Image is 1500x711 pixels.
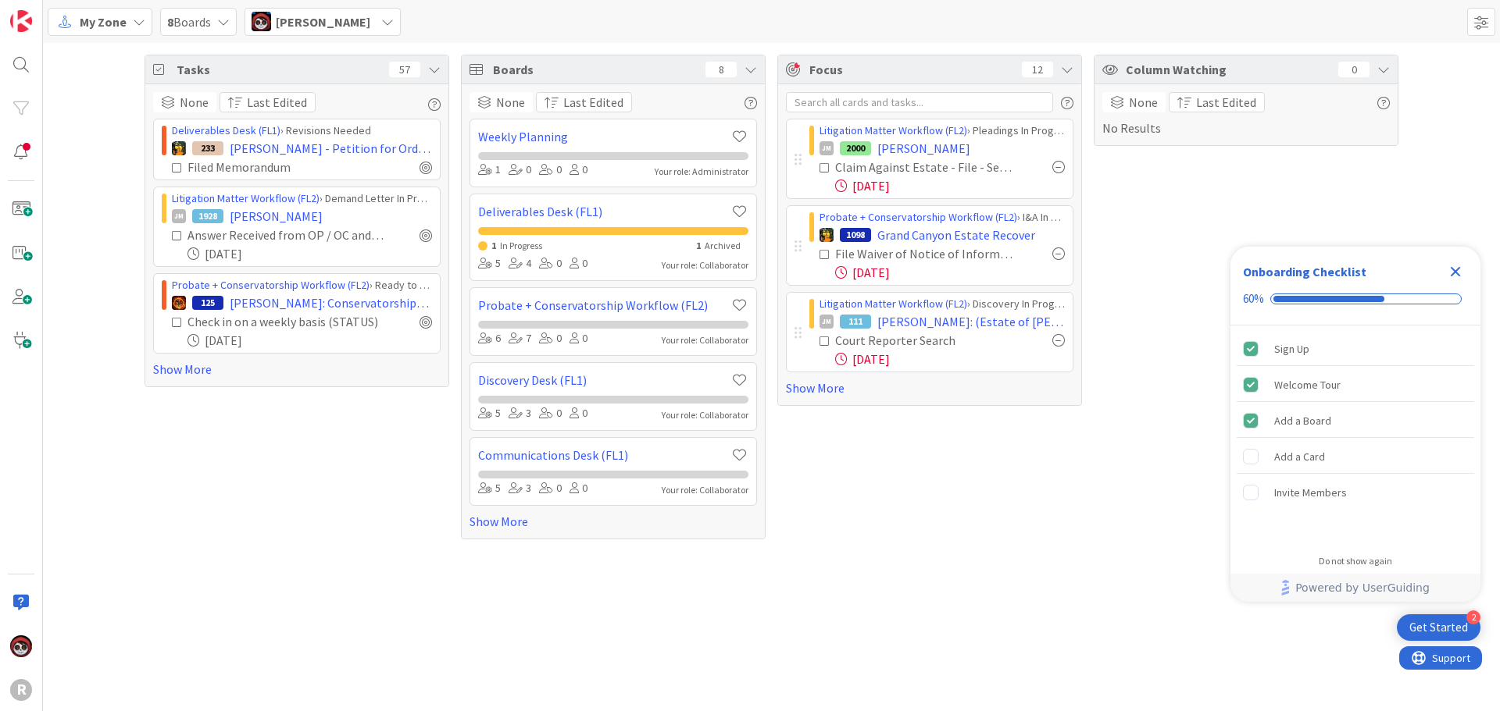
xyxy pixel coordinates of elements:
[220,92,316,112] button: Last Edited
[172,123,432,139] div: › Revisions Needed
[1243,262,1366,281] div: Onboarding Checklist
[705,62,737,77] div: 8
[1397,614,1480,641] div: Open Get Started checklist, remaining modules: 2
[1243,292,1468,306] div: Checklist progress: 60%
[1274,375,1341,394] div: Welcome Tour
[662,408,748,422] div: Your role: Collaborator
[786,92,1053,112] input: Search all cards and tasks...
[172,141,186,155] img: MR
[786,379,1073,397] a: Show More
[1196,93,1256,112] span: Last Edited
[820,123,967,137] a: Litigation Matter Workflow (FL2)
[1338,62,1370,77] div: 0
[192,141,223,155] div: 233
[153,360,441,379] a: Show More
[539,162,562,179] div: 0
[840,141,871,155] div: 2000
[1126,60,1330,79] span: Column Watching
[470,512,757,531] a: Show More
[172,209,186,223] div: JM
[167,14,173,30] b: 8
[172,277,432,293] div: › Ready to Close Matter
[192,209,223,223] div: 1928
[80,12,127,31] span: My Zone
[10,635,32,657] img: JS
[835,158,1018,176] div: Claim Against Estate - File - Send PR
[478,330,501,347] div: 6
[1102,92,1390,137] div: No Results
[1230,574,1480,602] div: Footer
[187,331,432,350] div: [DATE]
[33,2,71,21] span: Support
[509,255,531,272] div: 4
[493,60,698,79] span: Boards
[478,202,730,221] a: Deliverables Desk (FL1)
[1237,475,1474,510] div: Invite Members is incomplete.
[478,480,501,497] div: 5
[835,176,1065,195] div: [DATE]
[1274,447,1325,466] div: Add a Card
[389,62,420,77] div: 57
[1243,292,1264,306] div: 60%
[509,330,531,347] div: 7
[1022,62,1053,77] div: 12
[180,93,209,112] span: None
[491,240,496,251] span: 1
[172,190,432,207] div: › Demand Letter In Progress
[539,405,562,422] div: 0
[1319,555,1392,567] div: Do not show again
[187,226,385,244] div: Answer Received from OP / OC and saved to file -PENDING
[1274,340,1309,358] div: Sign Up
[1274,483,1347,502] div: Invite Members
[1238,574,1473,602] a: Powered by UserGuiding
[1237,403,1474,438] div: Add a Board is complete.
[696,240,701,251] span: 1
[187,312,385,331] div: Check in on a weekly basis (STATUS)
[1169,92,1265,112] button: Last Edited
[1237,439,1474,474] div: Add a Card is incomplete.
[705,240,741,251] span: Archived
[1230,247,1480,602] div: Checklist Container
[570,330,587,347] div: 0
[570,255,587,272] div: 0
[820,296,1065,312] div: › Discovery In Progress
[820,228,834,242] img: MR
[509,405,531,422] div: 3
[1274,411,1331,430] div: Add a Board
[835,244,1018,263] div: File Waiver of Notice of Information for [PERSON_NAME]
[478,446,730,464] a: Communications Desk (FL1)
[655,165,748,179] div: Your role: Administrator
[509,162,531,179] div: 0
[820,210,1017,224] a: Probate + Conservatorship Workflow (FL2)
[10,679,32,701] div: R
[1443,259,1468,284] div: Close Checklist
[252,12,271,31] img: JS
[509,480,531,497] div: 3
[820,123,1065,139] div: › Pleadings In Progress
[478,255,501,272] div: 5
[820,209,1065,226] div: › I&A In Progress
[1129,93,1158,112] span: None
[1230,325,1480,545] div: Checklist items
[1295,578,1430,597] span: Powered by UserGuiding
[172,296,186,310] img: TR
[1237,368,1474,402] div: Welcome Tour is complete.
[563,93,623,112] span: Last Edited
[662,333,748,347] div: Your role: Collaborator
[539,480,562,497] div: 0
[840,228,871,242] div: 1098
[10,10,32,32] img: Visit kanbanzone.com
[662,258,748,272] div: Your role: Collaborator
[478,127,730,146] a: Weekly Planning
[177,60,381,79] span: Tasks
[478,296,730,315] a: Probate + Conservatorship Workflow (FL2)
[187,158,348,176] div: Filed Memorandum
[877,312,1065,331] span: [PERSON_NAME]: (Estate of [PERSON_NAME])
[877,139,970,158] span: [PERSON_NAME]
[662,483,748,497] div: Your role: Collaborator
[1237,332,1474,366] div: Sign Up is complete.
[496,93,525,112] span: None
[536,92,632,112] button: Last Edited
[820,315,834,329] div: JM
[539,255,562,272] div: 0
